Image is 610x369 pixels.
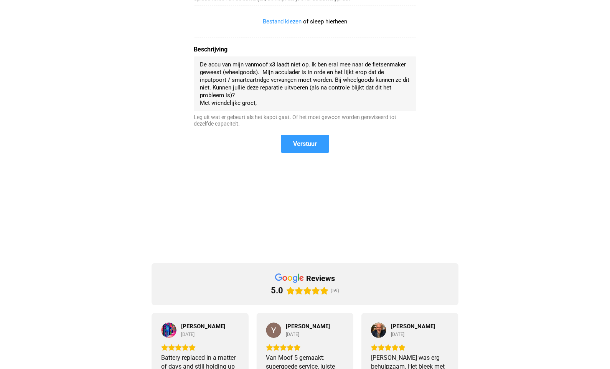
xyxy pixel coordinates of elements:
a: Review by Gabe Honan [181,323,225,330]
div: reviews [306,273,335,283]
span: (59) [331,288,339,293]
div: [DATE] [181,331,195,338]
div: 5.0 [271,285,283,296]
div: [DATE] [286,331,299,338]
div: Rating: 5.0 out of 5 [161,344,239,351]
div: Rating: 5.0 out of 5 [271,285,328,296]
a: View on Google [266,323,281,338]
a: View on Google [161,323,176,338]
img: Yves Gassler [266,323,281,338]
span: [PERSON_NAME] [286,323,330,330]
a: Review by Nick van Bommel [391,323,435,330]
div: Leg uit wat er gebeurt als het kapot gaat. Of het moet gewoon worden gereviseerd tot dezelfde cap... [194,114,416,127]
span: [PERSON_NAME] [181,323,225,330]
div: [DATE] [391,331,404,338]
span: [PERSON_NAME] [391,323,435,330]
div: Rating: 5.0 out of 5 [266,344,344,351]
a: View on Google [371,323,386,338]
button: Verstuur [281,135,329,153]
textarea: De accu van mijn vanmoof x3 laadt niet op. Ik ben eral mee naar de fietsenmaker geweest (wheelgoo... [200,61,410,107]
span: Verstuur [293,140,317,148]
label: Beschrijving [194,46,416,53]
img: Gabe Honan [161,323,176,338]
img: Nick van Bommel [371,323,386,338]
a: Review by Yves Gassler [286,323,330,330]
div: Rating: 5.0 out of 5 [371,344,449,351]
